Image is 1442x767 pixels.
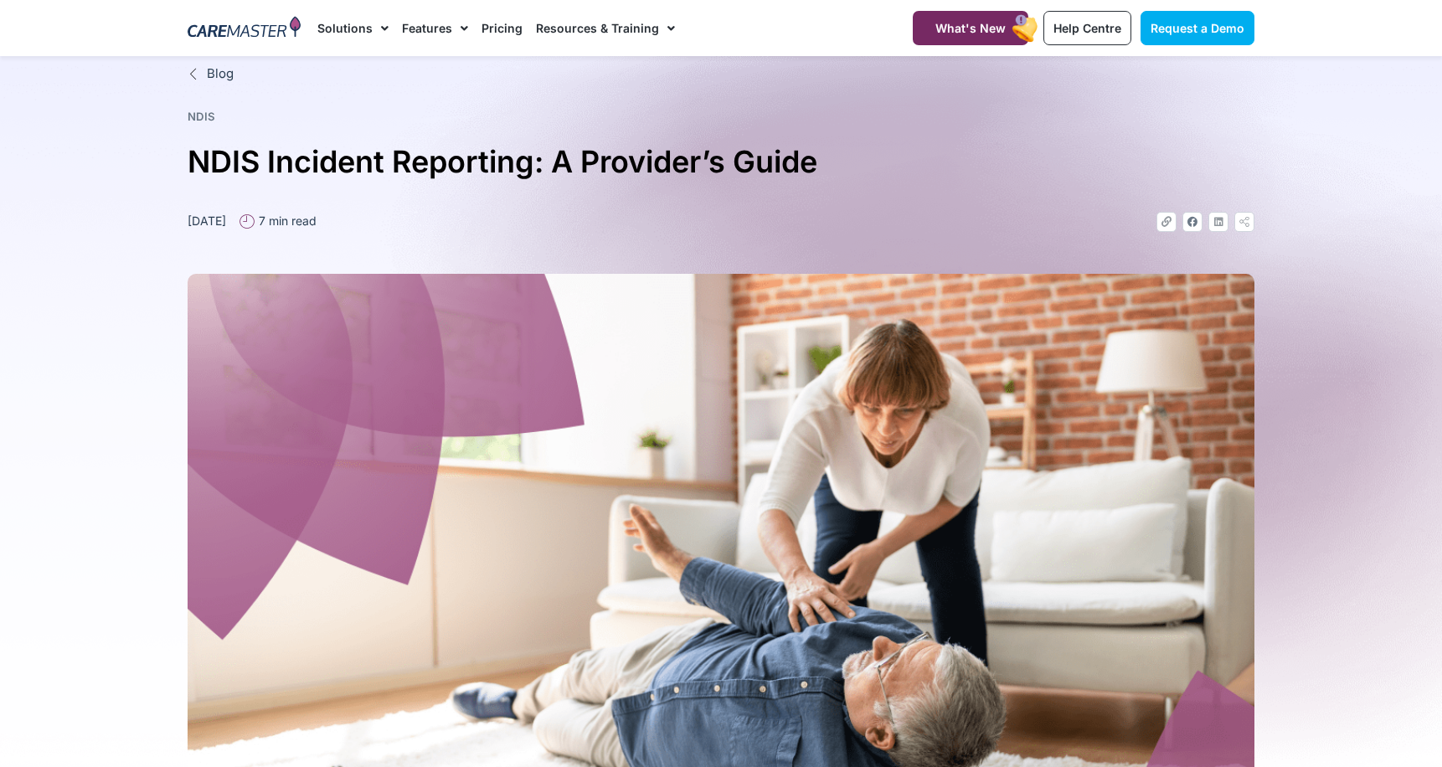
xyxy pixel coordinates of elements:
[188,214,226,228] time: [DATE]
[1053,21,1121,35] span: Help Centre
[1141,11,1254,45] a: Request a Demo
[188,64,1254,84] a: Blog
[188,110,215,123] a: NDIS
[913,11,1028,45] a: What's New
[188,16,301,41] img: CareMaster Logo
[255,212,317,229] span: 7 min read
[935,21,1006,35] span: What's New
[203,64,234,84] span: Blog
[188,137,1254,187] h1: NDIS Incident Reporting: A Provider’s Guide
[1043,11,1131,45] a: Help Centre
[1151,21,1244,35] span: Request a Demo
